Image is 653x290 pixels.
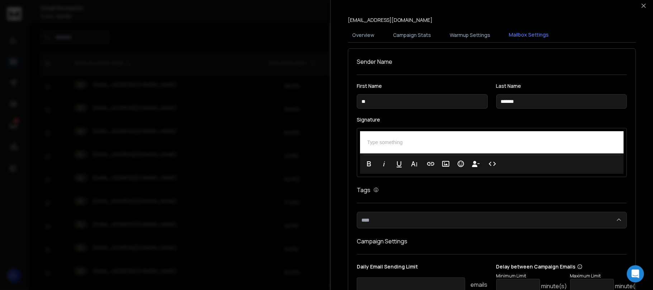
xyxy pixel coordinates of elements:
button: Mailbox Settings [505,27,553,43]
button: Italic (Ctrl+I) [377,157,391,171]
button: Warmup Settings [445,27,495,43]
label: Last Name [496,84,627,89]
p: Delay between Campaign Emails [496,263,641,270]
p: Maximum Limit [570,273,641,279]
button: Insert Link (Ctrl+K) [424,157,437,171]
div: Open Intercom Messenger [627,265,644,282]
button: Campaign Stats [389,27,435,43]
p: Daily Email Sending Limit [357,263,488,273]
button: Overview [348,27,379,43]
p: Minimum Limit [496,273,567,279]
p: emails [471,280,488,289]
h1: Sender Name [357,57,627,66]
h1: Campaign Settings [357,237,627,246]
h1: Tags [357,186,370,194]
button: Insert Image (Ctrl+P) [439,157,453,171]
button: Code View [486,157,499,171]
button: Underline (Ctrl+U) [392,157,406,171]
button: More Text [407,157,421,171]
label: Signature [357,117,627,122]
label: First Name [357,84,488,89]
button: Emoticons [454,157,468,171]
button: Insert Unsubscribe Link [469,157,483,171]
button: Bold (Ctrl+B) [362,157,376,171]
p: [EMAIL_ADDRESS][DOMAIN_NAME] [348,16,432,24]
